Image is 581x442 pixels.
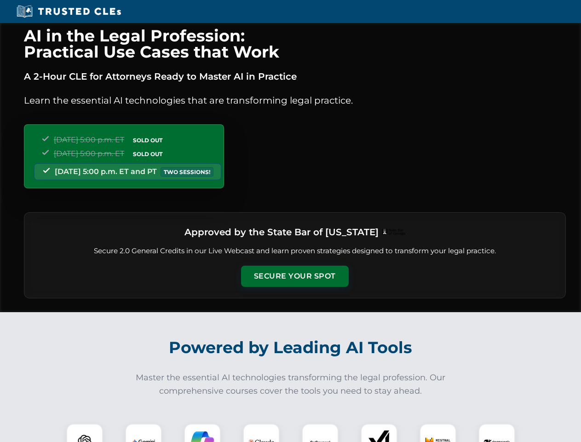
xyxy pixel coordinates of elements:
[24,93,566,108] p: Learn the essential AI technologies that are transforming legal practice.
[54,135,124,144] span: [DATE] 5:00 p.m. ET
[130,135,166,145] span: SOLD OUT
[36,331,546,364] h2: Powered by Leading AI Tools
[130,371,452,398] p: Master the essential AI technologies transforming the legal profession. Our comprehensive courses...
[54,149,124,158] span: [DATE] 5:00 p.m. ET
[24,69,566,84] p: A 2-Hour CLE for Attorneys Ready to Master AI in Practice
[241,266,349,287] button: Secure Your Spot
[130,149,166,159] span: SOLD OUT
[184,224,379,240] h3: Approved by the State Bar of [US_STATE]
[382,229,405,235] img: Logo
[14,5,124,18] img: Trusted CLEs
[24,28,566,60] h1: AI in the Legal Profession: Practical Use Cases that Work
[35,246,554,256] p: Secure 2.0 General Credits in our Live Webcast and learn proven strategies designed to transform ...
